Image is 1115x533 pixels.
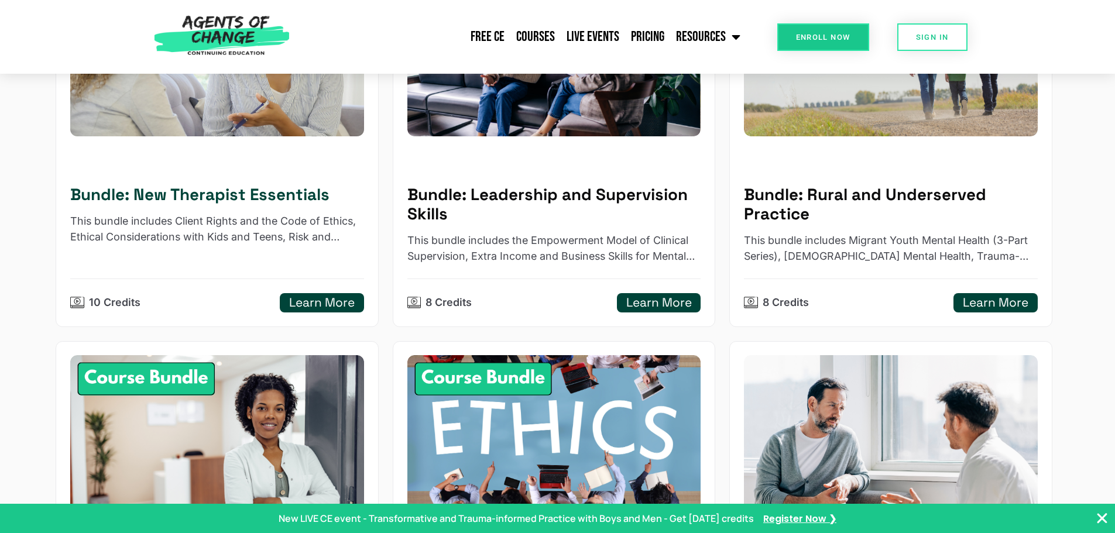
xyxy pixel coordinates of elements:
[916,33,949,41] span: SIGN IN
[407,185,701,224] h5: Bundle: Leadership and Supervision Skills
[763,511,836,526] a: Register Now ❯
[763,295,809,311] p: 8 Credits
[626,295,692,310] h5: Learn More
[465,22,510,51] a: Free CE
[625,22,670,51] a: Pricing
[777,23,869,51] a: Enroll Now
[897,23,968,51] a: SIGN IN
[70,355,364,517] img: Private Practice Launchpad - 8 Credit CE Bundle
[70,214,364,245] p: This bundle includes Client Rights and the Code of Ethics, Ethical Considerations with Kids and T...
[89,295,140,311] p: 10 Credits
[407,233,701,264] p: This bundle includes the Empowerment Model of Clinical Supervision, Extra Income and Business Ski...
[670,22,746,51] a: Resources
[279,511,754,525] p: New LIVE CE event - Transformative and Trauma-informed Practice with Boys and Men - Get [DATE] cr...
[744,355,1038,517] img: Counseling Approaches To Promote Recovery From Substance Use (5 General CE Credit) - Reading Based
[561,22,625,51] a: Live Events
[744,233,1038,264] p: This bundle includes Migrant Youth Mental Health (3-Part Series), Native American Mental Health, ...
[796,33,850,41] span: Enroll Now
[510,22,561,51] a: Courses
[963,295,1028,310] h5: Learn More
[289,295,355,310] h5: Learn More
[70,185,364,204] h5: Bundle: New Therapist Essentials
[426,295,472,311] p: 8 Credits
[296,22,746,51] nav: Menu
[407,355,701,517] img: Ethics - 8 Credit CE Bundle
[1095,511,1109,525] button: Close Banner
[744,185,1038,224] h5: Bundle: Rural and Underserved Practice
